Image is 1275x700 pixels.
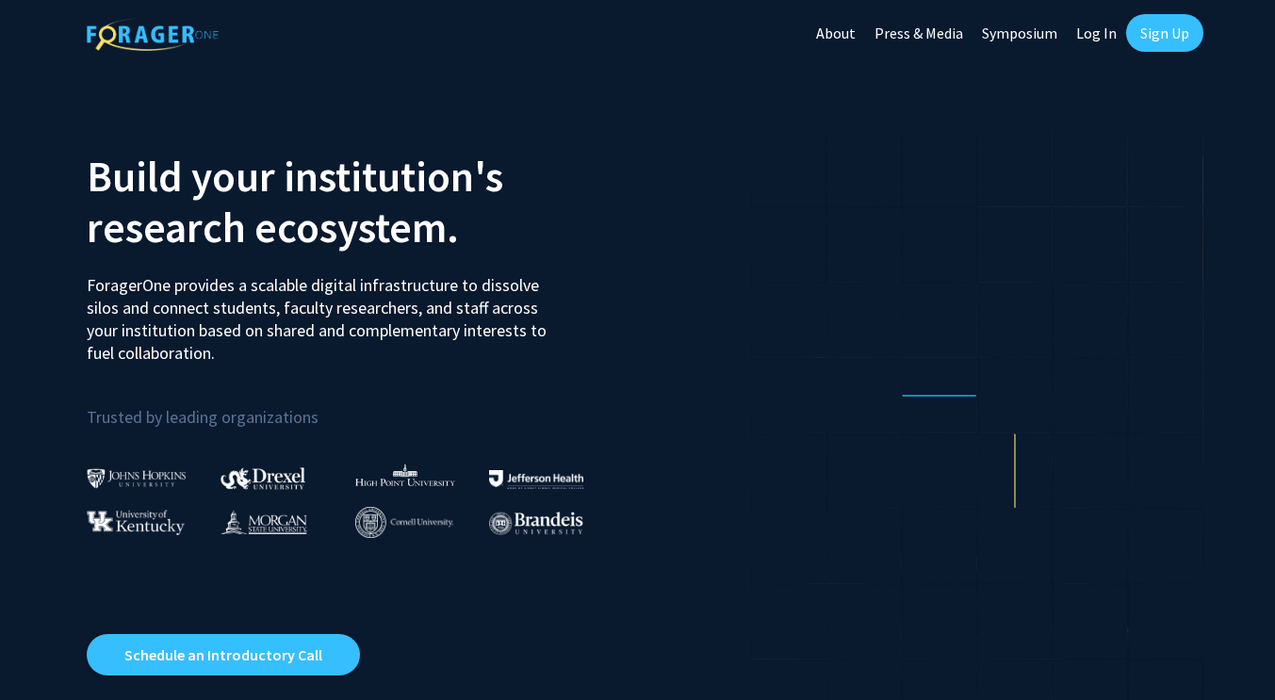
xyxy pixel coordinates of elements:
[355,464,455,486] img: High Point University
[355,507,453,538] img: Cornell University
[489,512,583,535] img: Brandeis University
[87,260,560,365] p: ForagerOne provides a scalable digital infrastructure to dissolve silos and connect students, fac...
[221,510,307,534] img: Morgan State University
[87,510,185,535] img: University of Kentucky
[87,380,624,431] p: Trusted by leading organizations
[489,470,583,488] img: Thomas Jefferson University
[87,634,360,676] a: Opens in a new tab
[221,467,305,489] img: Drexel University
[87,18,219,51] img: ForagerOne Logo
[1126,14,1203,52] a: Sign Up
[87,151,624,252] h2: Build your institution's research ecosystem.
[87,468,187,488] img: Johns Hopkins University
